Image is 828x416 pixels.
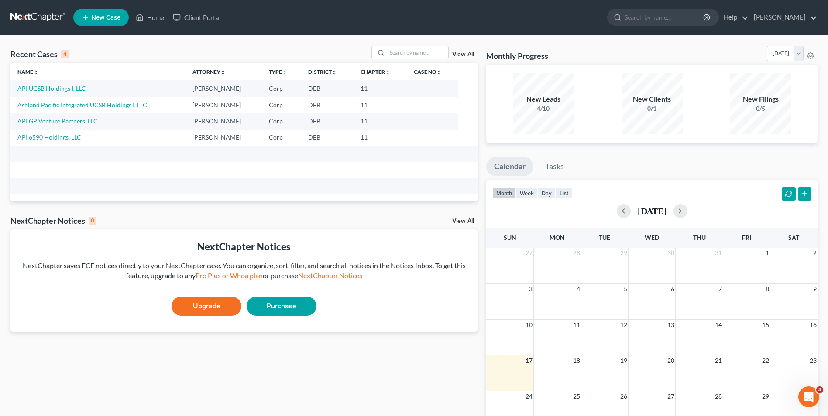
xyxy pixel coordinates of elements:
a: View All [452,51,474,58]
button: day [538,187,556,199]
span: Fri [742,234,751,241]
span: 15 [761,320,770,330]
a: NextChapter Notices [298,271,362,280]
td: [PERSON_NAME] [186,97,262,113]
span: 18 [572,355,581,366]
span: - [269,183,271,190]
i: unfold_more [332,70,337,75]
a: Home [131,10,168,25]
a: Tasks [537,157,572,176]
span: - [17,183,20,190]
a: Nameunfold_more [17,68,38,75]
a: Districtunfold_more [308,68,337,75]
span: Sun [504,234,516,241]
span: 28 [572,248,581,258]
span: Sat [788,234,799,241]
a: API 6590 Holdings, LLC [17,133,81,141]
span: 4 [576,284,581,294]
span: 7 [718,284,723,294]
span: Thu [693,234,706,241]
i: unfold_more [282,70,287,75]
td: Corp [262,80,301,96]
span: 17 [525,355,533,366]
i: unfold_more [385,70,390,75]
span: 20 [667,355,675,366]
div: NextChapter Notices [17,240,471,253]
span: 27 [667,391,675,402]
span: 19 [619,355,628,366]
span: - [414,166,416,174]
a: Chapterunfold_more [361,68,390,75]
span: 13 [667,320,675,330]
a: Calendar [486,157,533,176]
div: NextChapter Notices [10,215,96,226]
span: 8 [765,284,770,294]
a: API GP Venture Partners, LLC [17,117,98,125]
span: 1 [765,248,770,258]
span: 28 [714,391,723,402]
td: DEB [301,113,354,129]
h3: Monthly Progress [486,51,548,61]
span: 3 [528,284,533,294]
span: - [269,166,271,174]
i: unfold_more [33,70,38,75]
span: 9 [812,284,818,294]
span: 2 [812,248,818,258]
span: 23 [809,355,818,366]
td: Corp [262,130,301,146]
iframe: Intercom live chat [798,386,819,407]
span: 16 [809,320,818,330]
span: 26 [619,391,628,402]
h2: [DATE] [638,206,667,215]
input: Search by name... [625,9,704,25]
span: 29 [619,248,628,258]
td: 11 [354,113,407,129]
span: - [361,166,363,174]
a: API UCSB Holdings I, LLC [17,85,86,92]
button: month [492,187,516,199]
span: 5 [623,284,628,294]
td: 11 [354,97,407,113]
a: Help [719,10,749,25]
span: 12 [619,320,628,330]
a: View All [452,218,474,224]
td: DEB [301,97,354,113]
span: 3 [816,386,823,393]
span: - [361,183,363,190]
span: 31 [714,248,723,258]
span: - [17,166,20,174]
div: New Leads [513,94,574,104]
span: New Case [91,14,120,21]
div: 0/1 [622,104,683,113]
span: Mon [550,234,565,241]
td: 11 [354,130,407,146]
span: - [308,166,310,174]
span: - [465,183,467,190]
span: - [465,150,467,157]
td: Corp [262,97,301,113]
a: Purchase [247,297,316,316]
span: 10 [525,320,533,330]
span: - [269,150,271,157]
a: Typeunfold_more [269,68,287,75]
a: Case Nounfold_more [414,68,442,75]
a: Client Portal [168,10,225,25]
td: [PERSON_NAME] [186,130,262,146]
button: week [516,187,538,199]
span: 22 [761,355,770,366]
div: 4 [61,50,69,58]
span: - [465,166,467,174]
span: - [361,150,363,157]
td: [PERSON_NAME] [186,80,262,96]
i: unfold_more [220,70,226,75]
span: 21 [714,355,723,366]
span: 25 [572,391,581,402]
span: 27 [525,248,533,258]
div: NextChapter saves ECF notices directly to your NextChapter case. You can organize, sort, filter, ... [17,261,471,281]
span: 29 [761,391,770,402]
span: - [308,150,310,157]
span: - [414,150,416,157]
span: 30 [667,248,675,258]
div: 0 [89,217,96,225]
a: Upgrade [172,297,241,316]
